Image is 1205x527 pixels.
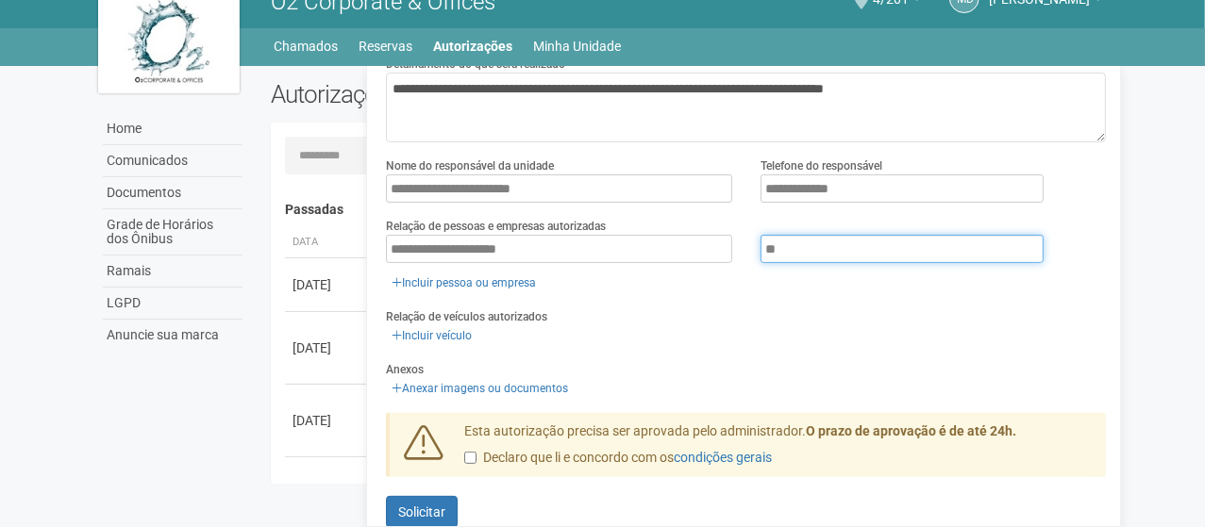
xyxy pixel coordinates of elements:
h4: Passadas [285,203,1094,217]
a: Documentos [103,177,243,209]
a: condições gerais [674,450,772,465]
a: Ramais [103,255,243,288]
strong: O prazo de aprovação é de até 24h. [806,423,1016,438]
label: Relação de veículos autorizados [386,308,547,325]
a: LGPD [103,288,243,320]
th: Data [285,227,370,258]
a: Grade de Horários dos Ônibus [103,209,243,255]
label: Relação de pessoas e empresas autorizadas [386,218,606,235]
a: Minha Unidade [534,33,622,59]
a: Reservas [360,33,413,59]
div: [DATE] [293,411,362,430]
div: Esta autorização precisa ser aprovada pelo administrador. [450,422,1107,477]
label: Anexos [386,361,424,378]
div: [DATE] [293,275,362,294]
h2: Autorizações [271,80,675,108]
a: Home [103,113,243,145]
span: Solicitar [398,504,445,519]
a: Comunicados [103,145,243,177]
a: Autorizações [434,33,513,59]
a: Incluir veículo [386,325,477,346]
a: Chamados [275,33,339,59]
a: Anuncie sua marca [103,320,243,351]
input: Declaro que li e concordo com oscondições gerais [464,452,477,464]
div: [DATE] [293,338,362,357]
a: Anexar imagens ou documentos [386,378,574,399]
label: Declaro que li e concordo com os [464,449,772,468]
label: Nome do responsável da unidade [386,157,554,174]
label: Telefone do responsável [761,157,882,174]
a: Incluir pessoa ou empresa [386,272,542,293]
